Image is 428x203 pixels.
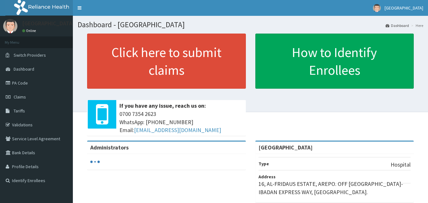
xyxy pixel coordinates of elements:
[14,94,26,100] span: Claims
[134,126,221,134] a: [EMAIL_ADDRESS][DOMAIN_NAME]
[259,180,411,196] p: 16, AL-FRIDAUS ESTATE, AREPO. OFF [GEOGRAPHIC_DATA]-IBADAN EXPRESS WAY, [GEOGRAPHIC_DATA].
[119,102,206,109] b: If you have any issue, reach us on:
[259,174,276,180] b: Address
[410,23,423,28] li: Here
[259,144,313,151] strong: [GEOGRAPHIC_DATA]
[90,144,129,151] b: Administrators
[22,29,37,33] a: Online
[386,23,409,28] a: Dashboard
[255,34,414,89] a: How to Identify Enrollees
[78,21,423,29] h1: Dashboard - [GEOGRAPHIC_DATA]
[259,161,269,167] b: Type
[14,108,25,114] span: Tariffs
[385,5,423,11] span: [GEOGRAPHIC_DATA]
[22,21,74,26] p: [GEOGRAPHIC_DATA]
[14,52,46,58] span: Switch Providers
[14,66,34,72] span: Dashboard
[87,34,246,89] a: Click here to submit claims
[373,4,381,12] img: User Image
[119,110,243,134] span: 0700 7354 2623 WhatsApp: [PHONE_NUMBER] Email:
[391,161,411,169] p: Hospital
[90,157,100,167] svg: audio-loading
[3,19,17,33] img: User Image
